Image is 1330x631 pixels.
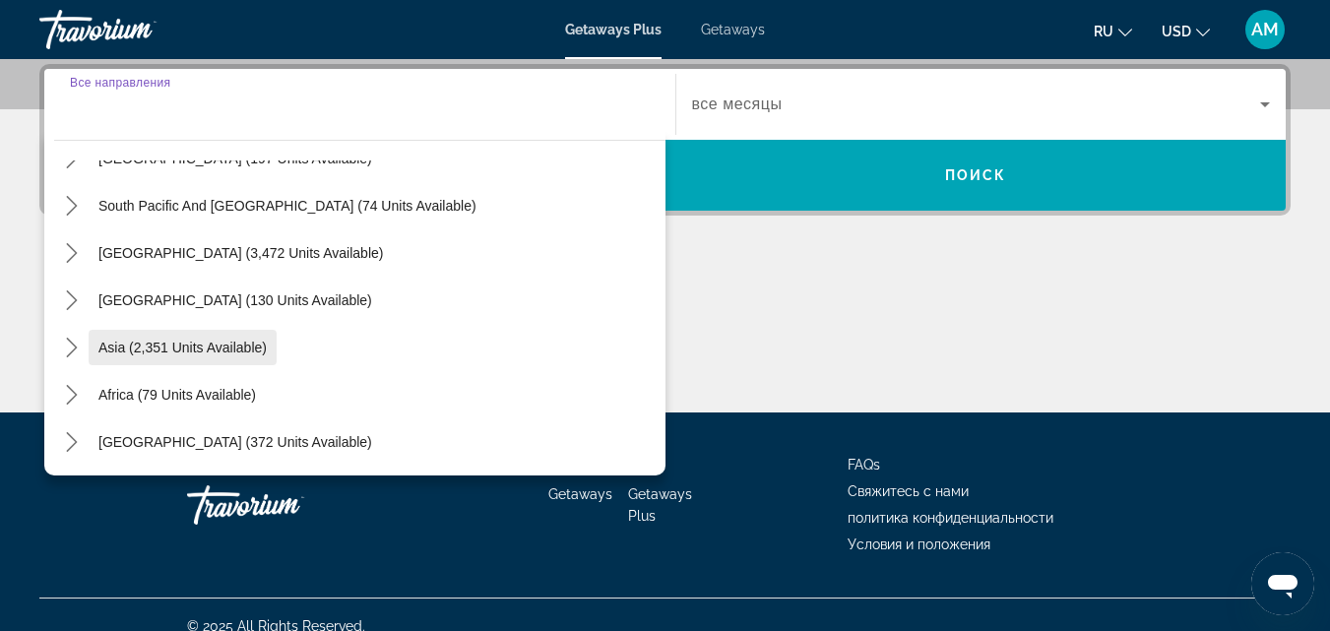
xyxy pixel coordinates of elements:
[89,330,277,365] button: Select destination: Asia (2,351 units available)
[70,94,650,117] input: Select destination
[98,292,372,308] span: [GEOGRAPHIC_DATA] (130 units available)
[39,4,236,55] a: Travorium
[548,486,612,502] a: Getaways
[848,457,880,473] a: FAQs
[945,167,1007,183] span: Поиск
[89,377,266,412] button: Select destination: Africa (79 units available)
[54,142,89,176] button: Toggle Australia (197 units available) submenu
[1162,24,1191,39] span: USD
[1251,20,1279,39] span: AM
[89,188,486,223] button: Select destination: South Pacific and Oceania (74 units available)
[692,95,783,112] span: все месяцы
[701,22,765,37] a: Getaways
[89,283,382,318] button: Select destination: Central America (130 units available)
[98,245,383,261] span: [GEOGRAPHIC_DATA] (3,472 units available)
[1251,552,1314,615] iframe: Кнопка запуска окна обмена сообщениями
[89,424,382,460] button: Select destination: Middle East (372 units available)
[848,536,990,552] a: Условия и положения
[44,69,1286,211] div: Search widget
[54,425,89,460] button: Toggle Middle East (372 units available) submenu
[44,130,665,475] div: Destination options
[98,387,256,403] span: Africa (79 units available)
[54,236,89,271] button: Toggle South America (3,472 units available) submenu
[1094,17,1132,45] button: Change language
[89,141,382,176] button: Select destination: Australia (197 units available)
[98,434,372,450] span: [GEOGRAPHIC_DATA] (372 units available)
[665,140,1287,211] button: Search
[1239,9,1291,50] button: User Menu
[187,475,384,535] a: Go Home
[98,340,267,355] span: Asia (2,351 units available)
[565,22,662,37] a: Getaways Plus
[98,198,476,214] span: South Pacific and [GEOGRAPHIC_DATA] (74 units available)
[54,189,89,223] button: Toggle South Pacific and Oceania (74 units available) submenu
[628,486,692,524] a: Getaways Plus
[848,483,969,499] a: Свяжитесь с нами
[54,378,89,412] button: Toggle Africa (79 units available) submenu
[848,510,1053,526] a: политика конфиденциальности
[54,284,89,318] button: Toggle Central America (130 units available) submenu
[70,76,170,89] span: Все направления
[1162,17,1210,45] button: Change currency
[89,235,393,271] button: Select destination: South America (3,472 units available)
[54,331,89,365] button: Toggle Asia (2,351 units available) submenu
[1094,24,1113,39] span: ru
